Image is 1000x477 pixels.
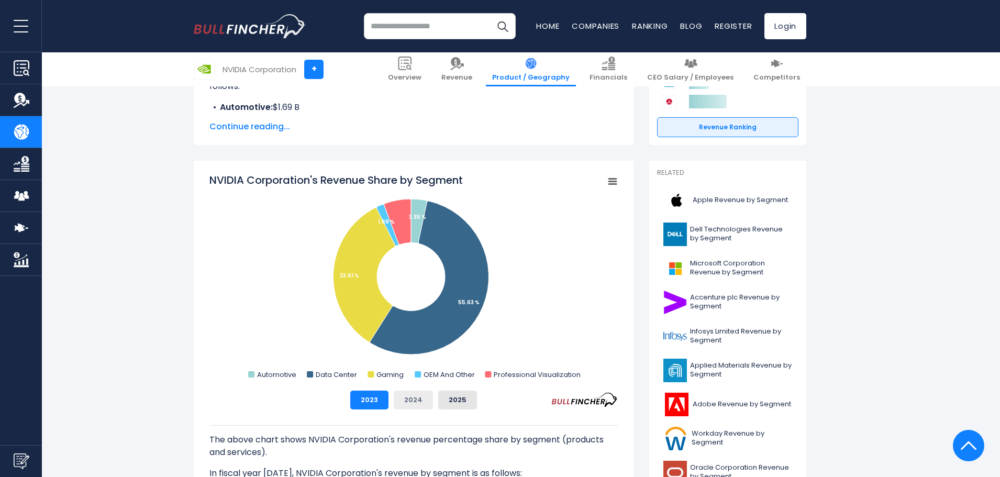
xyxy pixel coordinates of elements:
[657,390,798,419] a: Adobe Revenue by Segment
[304,60,324,79] a: +
[223,63,296,75] div: NVIDIA Corporation
[657,424,798,453] a: Workday Revenue by Segment
[490,13,516,39] button: Search
[378,218,395,226] tspan: 1.69 %
[657,117,798,137] a: Revenue Ranking
[492,73,570,82] span: Product / Geography
[663,223,687,246] img: DELL logo
[583,52,634,86] a: Financials
[441,73,472,82] span: Revenue
[747,52,806,86] a: Competitors
[657,288,798,317] a: Accenture plc Revenue by Segment
[458,298,480,306] tspan: 55.63 %
[394,391,433,409] button: 2024
[220,101,273,113] b: Automotive:
[657,322,798,351] a: Infosys Limited Revenue by Segment
[536,20,559,31] a: Home
[657,186,798,215] a: Apple Revenue by Segment
[486,52,576,86] a: Product / Geography
[572,20,619,31] a: Companies
[692,429,792,447] span: Workday Revenue by Segment
[663,393,690,416] img: ADBE logo
[209,101,618,114] li: $1.69 B
[209,434,618,459] p: The above chart shows NVIDIA Corporation's revenue percentage share by segment (products and serv...
[663,359,687,382] img: AMAT logo
[194,59,214,79] img: NVDA logo
[209,173,618,382] svg: NVIDIA Corporation's Revenue Share by Segment
[435,52,479,86] a: Revenue
[632,20,668,31] a: Ranking
[764,13,806,39] a: Login
[194,14,306,38] a: Go to homepage
[663,257,687,280] img: MSFT logo
[690,361,792,379] span: Applied Materials Revenue by Segment
[657,169,798,178] p: Related
[257,370,296,380] text: Automotive
[663,325,687,348] img: INFY logo
[663,188,690,212] img: AAPL logo
[690,225,792,243] span: Dell Technologies Revenue by Segment
[690,327,792,345] span: Infosys Limited Revenue by Segment
[753,73,800,82] span: Competitors
[693,196,788,205] span: Apple Revenue by Segment
[641,52,740,86] a: CEO Salary / Employees
[680,20,702,31] a: Blog
[647,73,734,82] span: CEO Salary / Employees
[409,213,426,221] tspan: 3.35 %
[316,370,357,380] text: Data Center
[657,356,798,385] a: Applied Materials Revenue by Segment
[657,254,798,283] a: Microsoft Corporation Revenue by Segment
[376,370,404,380] text: Gaming
[662,95,676,108] img: Broadcom competitors logo
[690,293,792,311] span: Accenture plc Revenue by Segment
[657,220,798,249] a: Dell Technologies Revenue by Segment
[663,427,688,450] img: WDAY logo
[350,391,388,409] button: 2023
[693,400,791,409] span: Adobe Revenue by Segment
[209,173,463,187] tspan: NVIDIA Corporation's Revenue Share by Segment
[340,272,359,280] tspan: 33.61 %
[388,73,421,82] span: Overview
[424,370,475,380] text: OEM And Other
[194,14,306,38] img: bullfincher logo
[715,20,752,31] a: Register
[590,73,627,82] span: Financials
[690,259,792,277] span: Microsoft Corporation Revenue by Segment
[663,291,687,314] img: ACN logo
[494,370,581,380] text: Professional Visualization
[438,391,477,409] button: 2025
[382,52,428,86] a: Overview
[209,120,618,133] span: Continue reading...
